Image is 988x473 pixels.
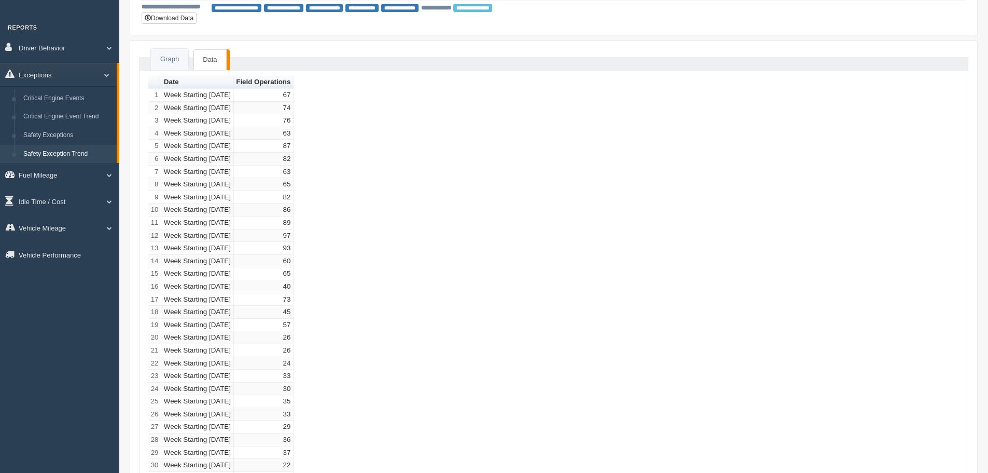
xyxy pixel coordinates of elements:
[148,229,161,242] td: 12
[148,204,161,217] td: 10
[234,255,294,268] td: 60
[148,357,161,370] td: 22
[161,76,233,89] th: Sort column
[161,217,233,229] td: Week Starting [DATE]
[148,178,161,191] td: 8
[148,255,161,268] td: 14
[148,242,161,255] td: 13
[234,280,294,293] td: 40
[148,166,161,179] td: 7
[234,140,294,153] td: 87
[161,140,233,153] td: Week Starting [DATE]
[148,280,161,293] td: 16
[161,280,233,293] td: Week Starting [DATE]
[161,267,233,280] td: Week Starting [DATE]
[234,344,294,357] td: 26
[148,447,161,460] td: 29
[161,421,233,434] td: Week Starting [DATE]
[234,459,294,472] td: 22
[193,49,226,70] a: Data
[148,434,161,447] td: 28
[234,76,294,89] th: Sort column
[234,166,294,179] td: 63
[19,89,117,108] a: Critical Engine Events
[234,267,294,280] td: 65
[234,447,294,460] td: 37
[234,229,294,242] td: 97
[161,319,233,332] td: Week Starting [DATE]
[234,357,294,370] td: 24
[161,293,233,306] td: Week Starting [DATE]
[148,140,161,153] td: 5
[161,331,233,344] td: Week Starting [DATE]
[234,421,294,434] td: 29
[148,293,161,306] td: 17
[234,114,294,127] td: 76
[234,217,294,229] td: 89
[161,383,233,396] td: Week Starting [DATE]
[148,370,161,383] td: 23
[148,217,161,229] td: 11
[148,191,161,204] td: 9
[234,127,294,140] td: 63
[148,114,161,127] td: 3
[234,293,294,306] td: 73
[161,408,233,421] td: Week Starting [DATE]
[161,102,233,115] td: Week Starting [DATE]
[161,306,233,319] td: Week Starting [DATE]
[234,319,294,332] td: 57
[161,344,233,357] td: Week Starting [DATE]
[234,102,294,115] td: 74
[161,357,233,370] td: Week Starting [DATE]
[161,204,233,217] td: Week Starting [DATE]
[234,383,294,396] td: 30
[148,408,161,421] td: 26
[161,114,233,127] td: Week Starting [DATE]
[161,242,233,255] td: Week Starting [DATE]
[161,370,233,383] td: Week Starting [DATE]
[234,306,294,319] td: 45
[234,331,294,344] td: 26
[234,242,294,255] td: 93
[234,178,294,191] td: 65
[161,447,233,460] td: Week Starting [DATE]
[161,127,233,140] td: Week Starting [DATE]
[161,89,233,102] td: Week Starting [DATE]
[148,153,161,166] td: 6
[148,127,161,140] td: 4
[151,49,188,70] a: Graph
[148,89,161,102] td: 1
[161,153,233,166] td: Week Starting [DATE]
[234,395,294,408] td: 35
[148,267,161,280] td: 15
[161,178,233,191] td: Week Starting [DATE]
[148,421,161,434] td: 27
[148,319,161,332] td: 19
[148,383,161,396] td: 24
[148,344,161,357] td: 21
[148,395,161,408] td: 25
[161,229,233,242] td: Week Starting [DATE]
[161,434,233,447] td: Week Starting [DATE]
[161,191,233,204] td: Week Starting [DATE]
[148,306,161,319] td: 18
[234,191,294,204] td: 82
[148,331,161,344] td: 20
[161,395,233,408] td: Week Starting [DATE]
[234,434,294,447] td: 36
[234,89,294,102] td: 67
[148,459,161,472] td: 30
[234,153,294,166] td: 82
[234,204,294,217] td: 86
[19,126,117,145] a: Safety Exceptions
[161,166,233,179] td: Week Starting [DATE]
[234,408,294,421] td: 33
[19,107,117,126] a: Critical Engine Event Trend
[161,255,233,268] td: Week Starting [DATE]
[234,370,294,383] td: 33
[142,12,197,24] button: Download Data
[148,102,161,115] td: 2
[19,145,117,164] a: Safety Exception Trend
[161,459,233,472] td: Week Starting [DATE]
